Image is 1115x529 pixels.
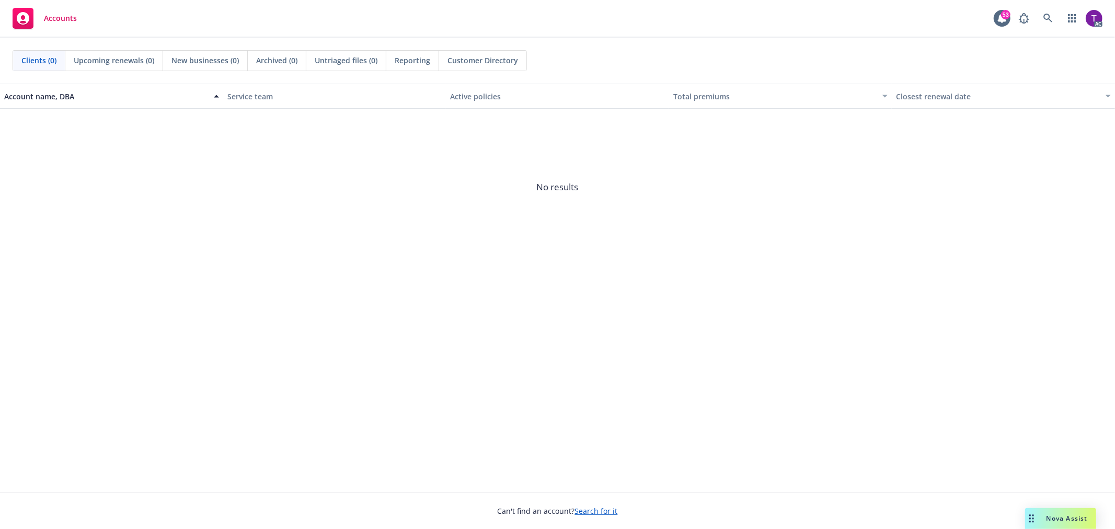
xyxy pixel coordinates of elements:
a: Search [1038,8,1059,29]
span: Nova Assist [1047,514,1088,523]
span: Untriaged files (0) [315,55,377,66]
span: Can't find an account? [498,505,618,516]
button: Service team [223,84,446,109]
span: Archived (0) [256,55,297,66]
a: Report a Bug [1014,8,1034,29]
div: Active policies [450,91,665,102]
button: Closest renewal date [892,84,1115,109]
span: Clients (0) [21,55,56,66]
button: Total premiums [669,84,892,109]
div: Account name, DBA [4,91,208,102]
span: Accounts [44,14,77,22]
span: Customer Directory [447,55,518,66]
span: Upcoming renewals (0) [74,55,154,66]
a: Accounts [8,4,81,33]
span: Reporting [395,55,430,66]
div: Service team [227,91,442,102]
button: Active policies [446,84,669,109]
div: Total premiums [673,91,877,102]
div: 53 [1001,10,1010,19]
img: photo [1086,10,1102,27]
div: Closest renewal date [896,91,1099,102]
div: Drag to move [1025,508,1038,529]
span: New businesses (0) [171,55,239,66]
a: Switch app [1062,8,1083,29]
button: Nova Assist [1025,508,1096,529]
a: Search for it [575,506,618,516]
